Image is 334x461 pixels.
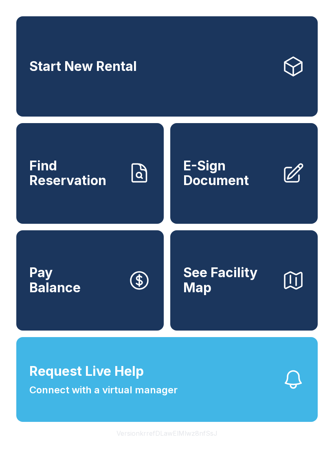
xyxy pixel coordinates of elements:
span: Start New Rental [29,59,137,74]
span: See Facility Map [183,265,275,295]
a: Start New Rental [16,16,318,117]
span: Request Live Help [29,362,144,381]
span: E-Sign Document [183,159,275,188]
span: Connect with a virtual manager [29,383,178,397]
span: Find Reservation [29,159,121,188]
a: E-Sign Document [170,123,318,223]
span: Pay Balance [29,265,81,295]
button: VersionkrrefDLawElMlwz8nfSsJ [110,422,224,445]
button: Request Live HelpConnect with a virtual manager [16,337,318,422]
button: See Facility Map [170,230,318,331]
button: PayBalance [16,230,164,331]
a: Find Reservation [16,123,164,223]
